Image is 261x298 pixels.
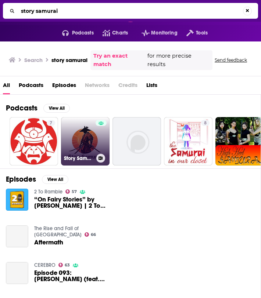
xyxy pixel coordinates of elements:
[6,103,70,113] a: PodcastsView All
[50,120,52,127] span: 7
[212,57,249,63] button: Send feedback
[42,175,68,184] button: View All
[51,57,87,63] h3: story samurai
[34,239,63,246] a: Aftermath
[10,117,58,166] a: 7
[6,103,37,113] h2: Podcasts
[164,117,212,166] a: 8
[6,175,68,184] a: EpisodesView All
[34,196,118,209] a: “On Fairy Stories” by J. R. R. Tolkien | 2 To Ramble #225
[94,27,128,39] a: Charts
[61,117,110,166] a: Story Samurai
[151,28,177,38] span: Monitoring
[65,189,77,194] a: 57
[146,79,157,94] a: Lists
[196,28,208,38] span: Tools
[6,262,28,284] a: Episode 093: Amahl Farouk (feat. Khaldoun Khelil)
[178,27,208,39] button: open menu
[52,79,76,94] a: Episodes
[6,225,28,248] a: Aftermath
[34,225,82,238] a: The Rise and Fall of Mars Hill
[133,27,178,39] button: open menu
[43,104,70,113] button: View All
[112,28,128,38] span: Charts
[6,175,36,184] h2: Episodes
[85,79,110,94] span: Networks
[34,270,118,282] a: Episode 093: Amahl Farouk (feat. Khaldoun Khelil)
[3,79,10,94] a: All
[24,57,43,63] h3: Search
[64,155,93,161] h3: Story Samurai
[72,28,94,38] span: Podcasts
[6,189,28,211] img: “On Fairy Stories” by J. R. R. Tolkien | 2 To Ramble #225
[3,3,258,19] div: Search...
[18,5,243,17] input: Search...
[201,120,210,126] a: 8
[91,233,96,236] span: 66
[93,52,146,69] a: Try an exact match
[19,79,43,94] a: Podcasts
[58,263,70,267] a: 63
[34,196,118,209] span: “On Fairy Stories” by [PERSON_NAME] | 2 To Ramble #225
[47,120,55,126] a: 7
[34,270,118,282] span: Episode 093: [PERSON_NAME] (feat. [PERSON_NAME])
[147,52,210,69] span: for more precise results
[34,262,56,268] a: CEREBRO
[53,27,94,39] button: open menu
[204,120,207,127] span: 8
[85,232,96,237] a: 66
[65,264,70,267] span: 63
[118,79,137,94] span: Credits
[34,189,62,195] a: 2 To Ramble
[72,190,77,193] span: 57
